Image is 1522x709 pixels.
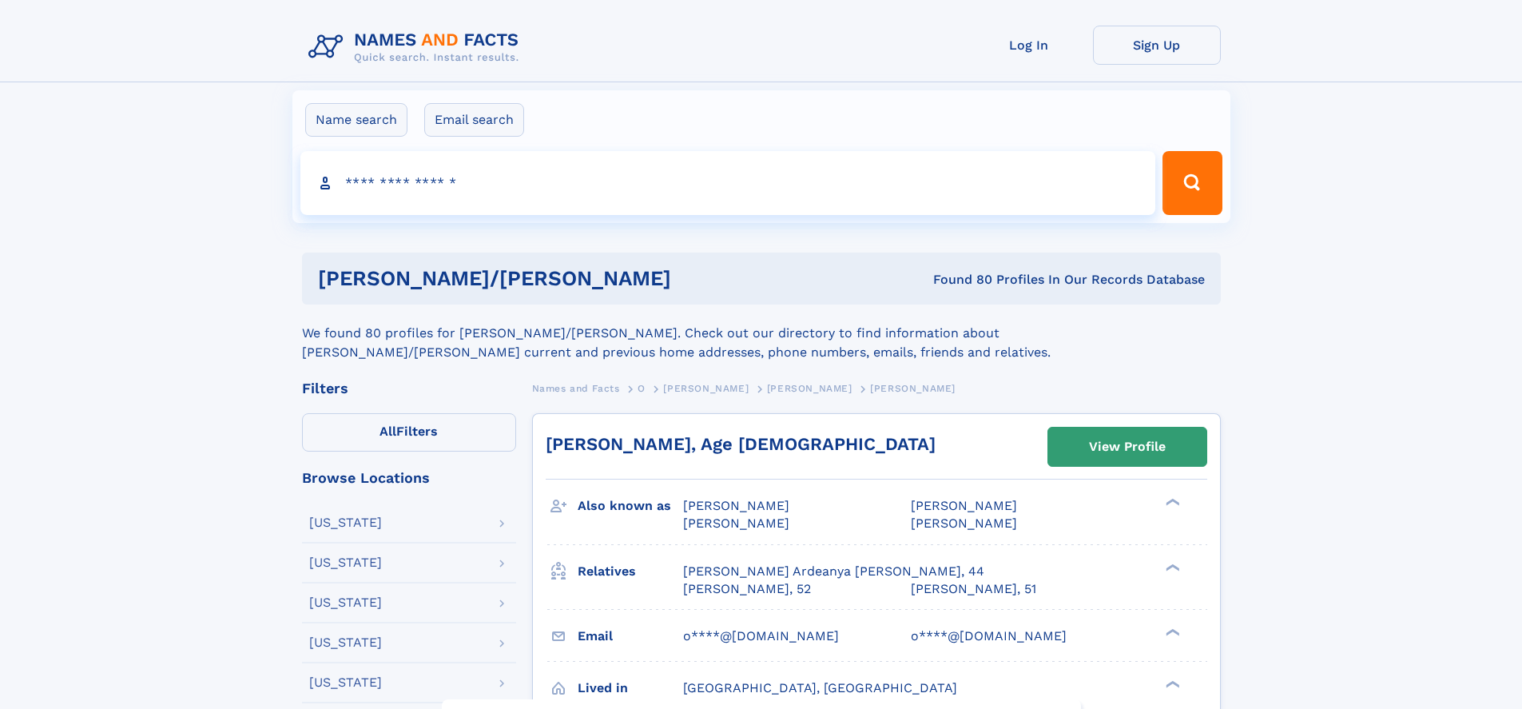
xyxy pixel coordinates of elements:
a: O [638,378,646,398]
a: [PERSON_NAME] Ardeanya [PERSON_NAME], 44 [683,563,984,580]
span: O [638,383,646,394]
div: ❯ [1162,679,1181,689]
span: [PERSON_NAME] [683,498,789,513]
a: [PERSON_NAME], 52 [683,580,811,598]
a: [PERSON_NAME], Age [DEMOGRAPHIC_DATA] [546,434,936,454]
label: Filters [302,413,516,452]
div: [US_STATE] [309,636,382,649]
label: Email search [424,103,524,137]
span: [PERSON_NAME] [767,383,852,394]
span: [PERSON_NAME] [663,383,749,394]
div: Browse Locations [302,471,516,485]
img: Logo Names and Facts [302,26,532,69]
span: [PERSON_NAME] [683,516,789,531]
span: [PERSON_NAME] [870,383,956,394]
a: Log In [965,26,1093,65]
label: Name search [305,103,407,137]
a: View Profile [1048,428,1206,466]
a: Names and Facts [532,378,620,398]
div: Filters [302,381,516,396]
div: [US_STATE] [309,596,382,609]
button: Search Button [1162,151,1222,215]
a: Sign Up [1093,26,1221,65]
div: [US_STATE] [309,516,382,529]
a: [PERSON_NAME] [663,378,749,398]
h1: [PERSON_NAME]/[PERSON_NAME] [318,269,802,289]
div: [US_STATE] [309,676,382,689]
a: [PERSON_NAME] [767,378,852,398]
div: We found 80 profiles for [PERSON_NAME]/[PERSON_NAME]. Check out our directory to find information... [302,305,1221,362]
div: View Profile [1089,428,1166,465]
div: ❯ [1162,562,1181,572]
div: Found 80 Profiles In Our Records Database [802,271,1205,289]
h3: Also known as [578,492,683,520]
span: All [380,424,396,439]
a: [PERSON_NAME], 51 [911,580,1036,598]
span: [PERSON_NAME] [911,498,1017,513]
h3: Email [578,623,683,650]
div: [US_STATE] [309,556,382,569]
input: search input [300,151,1156,215]
span: [PERSON_NAME] [911,516,1017,531]
div: ❯ [1162,497,1181,508]
h3: Lived in [578,675,683,702]
div: ❯ [1162,627,1181,637]
h3: Relatives [578,558,683,585]
span: [GEOGRAPHIC_DATA], [GEOGRAPHIC_DATA] [683,680,957,695]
